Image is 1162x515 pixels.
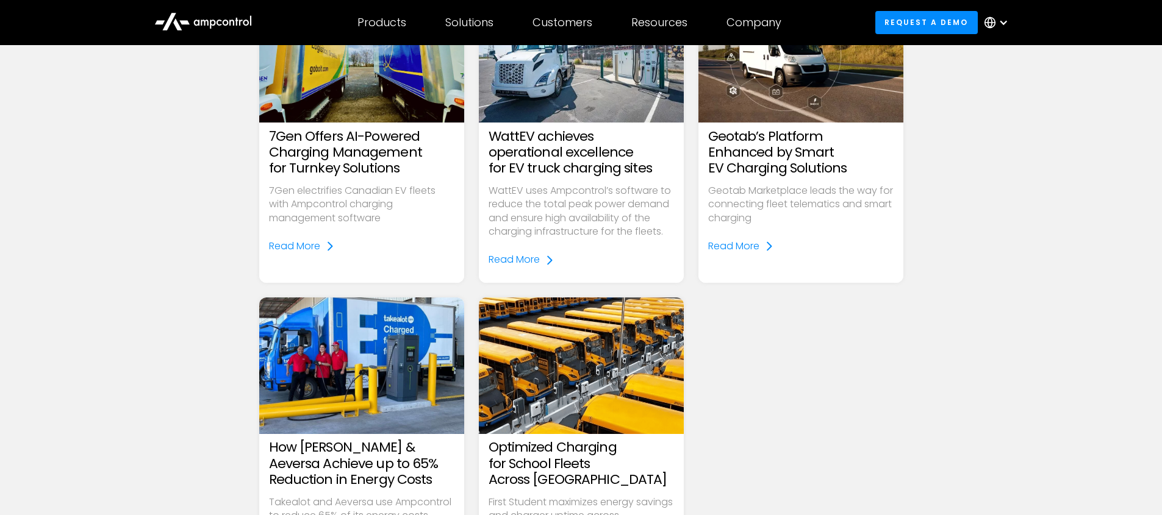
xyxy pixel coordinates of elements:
[631,16,687,29] div: Resources
[875,11,978,34] a: Request a demo
[269,184,454,225] p: 7Gen electrifies Canadian EV fleets with Ampcontrol charging management software
[726,16,781,29] div: Company
[269,240,335,253] a: Read More
[269,129,454,177] h3: 7Gen Offers AI-Powered Charging Management for Turnkey Solutions
[357,16,406,29] div: Products
[269,240,320,253] div: Read More
[445,16,493,29] div: Solutions
[489,184,674,239] p: WattEV uses Ampcontrol’s software to reduce the total peak power demand and ensure high availabil...
[489,253,540,266] div: Read More
[489,439,674,488] h3: Optimized Charging for School Fleets Across [GEOGRAPHIC_DATA]
[489,129,674,177] h3: WattEV achieves operational excellence for EV truck charging sites
[708,129,894,177] h3: Geotab’s Platform Enhanced by Smart EV Charging Solutions
[533,16,592,29] div: Customers
[269,439,454,488] h3: How [PERSON_NAME] & Aeversa Achieve up to 65% Reduction in Energy Costs
[489,253,554,266] a: Read More
[708,240,759,253] div: Read More
[708,184,894,225] p: Geotab Marketplace leads the way for connecting fleet telematics and smart charging
[708,240,774,253] a: Read More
